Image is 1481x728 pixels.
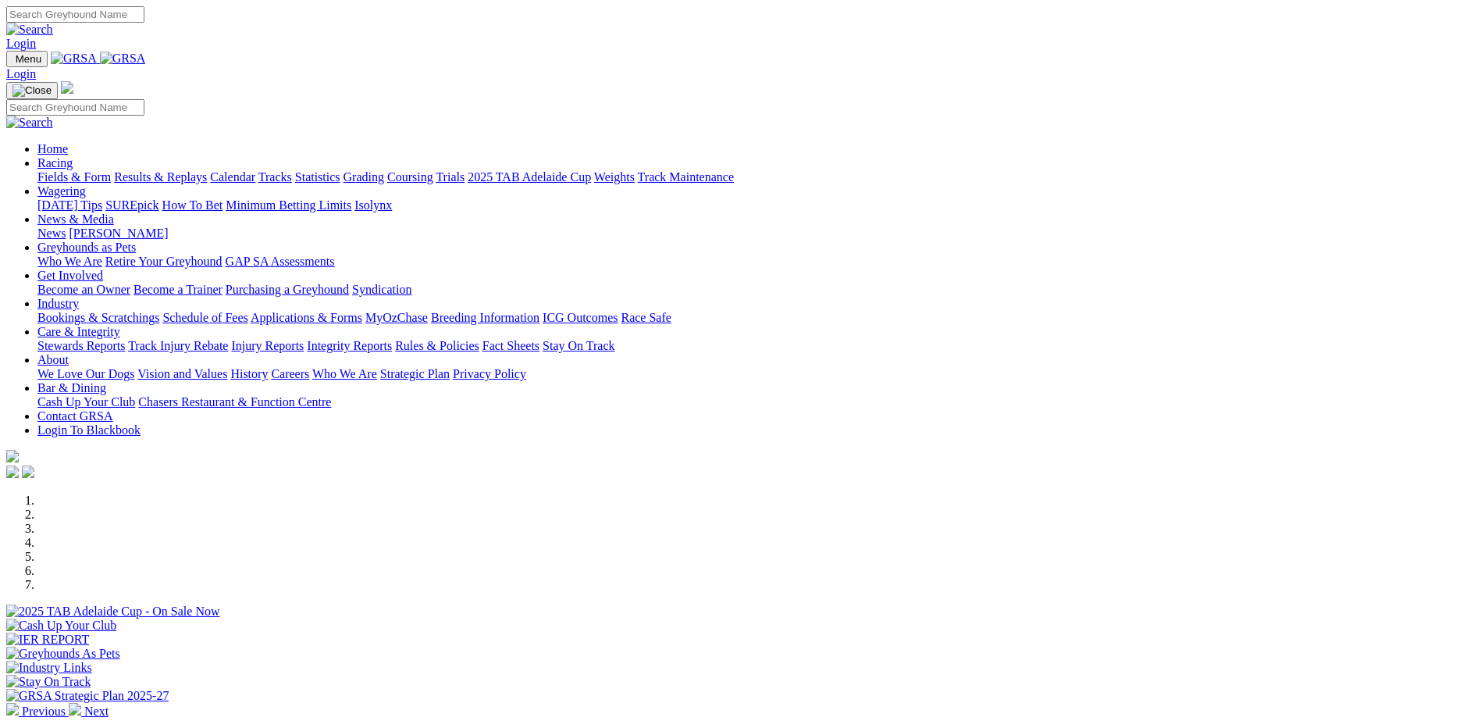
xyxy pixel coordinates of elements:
[37,311,159,324] a: Bookings & Scratchings
[6,6,144,23] input: Search
[395,339,479,352] a: Rules & Policies
[387,170,433,184] a: Coursing
[37,395,135,409] a: Cash Up Your Club
[37,198,102,212] a: [DATE] Tips
[37,283,130,296] a: Become an Owner
[354,198,392,212] a: Isolynx
[431,311,539,324] a: Breeding Information
[37,325,120,338] a: Care & Integrity
[380,367,450,380] a: Strategic Plan
[37,353,69,366] a: About
[37,339,125,352] a: Stewards Reports
[226,255,335,268] a: GAP SA Assessments
[307,339,392,352] a: Integrity Reports
[230,367,268,380] a: History
[37,184,86,198] a: Wagering
[37,367,134,380] a: We Love Our Dogs
[12,84,52,97] img: Close
[6,51,48,67] button: Toggle navigation
[6,675,91,689] img: Stay On Track
[6,689,169,703] img: GRSA Strategic Plan 2025-27
[6,23,53,37] img: Search
[162,198,223,212] a: How To Bet
[105,198,158,212] a: SUREpick
[6,99,144,116] input: Search
[37,142,68,155] a: Home
[6,82,58,99] button: Toggle navigation
[37,381,106,394] a: Bar & Dining
[37,311,1475,325] div: Industry
[37,198,1475,212] div: Wagering
[128,339,228,352] a: Track Injury Rebate
[295,170,340,184] a: Statistics
[271,367,309,380] a: Careers
[210,170,255,184] a: Calendar
[137,367,227,380] a: Vision and Values
[162,311,247,324] a: Schedule of Fees
[6,703,19,716] img: chevron-left-pager-white.svg
[6,450,19,462] img: logo-grsa-white.png
[69,705,109,718] a: Next
[251,311,362,324] a: Applications & Forms
[226,283,349,296] a: Purchasing a Greyhound
[352,283,411,296] a: Syndication
[365,311,428,324] a: MyOzChase
[6,647,120,661] img: Greyhounds As Pets
[6,661,92,675] img: Industry Links
[37,339,1475,353] div: Care & Integrity
[114,170,207,184] a: Results & Replays
[37,255,1475,269] div: Greyhounds as Pets
[37,269,103,282] a: Get Involved
[436,170,465,184] a: Trials
[226,198,351,212] a: Minimum Betting Limits
[69,703,81,716] img: chevron-right-pager-white.svg
[37,170,111,184] a: Fields & Form
[594,170,635,184] a: Weights
[543,311,618,324] a: ICG Outcomes
[37,227,1475,241] div: News & Media
[231,339,304,352] a: Injury Reports
[138,395,331,409] a: Chasers Restaurant & Function Centre
[543,339,614,352] a: Stay On Track
[100,52,146,66] img: GRSA
[6,619,116,633] img: Cash Up Your Club
[37,255,102,268] a: Who We Are
[37,241,136,254] a: Greyhounds as Pets
[16,53,41,65] span: Menu
[84,705,109,718] span: Next
[37,170,1475,184] div: Racing
[6,37,36,50] a: Login
[22,466,34,478] img: twitter.svg
[37,423,141,437] a: Login To Blackbook
[621,311,671,324] a: Race Safe
[638,170,734,184] a: Track Maintenance
[105,255,223,268] a: Retire Your Greyhound
[344,170,384,184] a: Grading
[69,227,168,240] a: [PERSON_NAME]
[6,116,53,130] img: Search
[37,395,1475,409] div: Bar & Dining
[37,156,73,170] a: Racing
[453,367,526,380] a: Privacy Policy
[482,339,539,352] a: Fact Sheets
[468,170,591,184] a: 2025 TAB Adelaide Cup
[37,367,1475,381] div: About
[37,409,112,423] a: Contact GRSA
[6,466,19,478] img: facebook.svg
[37,297,79,310] a: Industry
[22,705,66,718] span: Previous
[258,170,292,184] a: Tracks
[37,283,1475,297] div: Get Involved
[51,52,97,66] img: GRSA
[37,212,114,226] a: News & Media
[61,81,73,94] img: logo-grsa-white.png
[6,67,36,80] a: Login
[134,283,223,296] a: Become a Trainer
[37,227,66,240] a: News
[312,367,377,380] a: Who We Are
[6,633,89,647] img: IER REPORT
[6,605,220,619] img: 2025 TAB Adelaide Cup - On Sale Now
[6,705,69,718] a: Previous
